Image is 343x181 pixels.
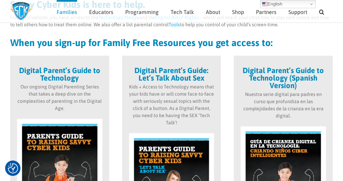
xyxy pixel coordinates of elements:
[256,9,276,15] span: Partners
[232,9,244,15] span: Shop
[8,163,18,173] img: Revisit consent button
[288,9,307,15] span: Support
[89,9,113,15] span: Educators
[57,9,77,15] span: Families
[134,66,208,82] strong: Digital Parent’s Guide: Let’s Talk About Sex
[206,9,220,15] span: About
[262,1,268,7] img: en
[10,37,273,48] strong: When you sign-up for Family Free Resources you get access to:
[125,9,159,15] span: Programming
[10,2,32,20] img: Savvy Cyber Kids Logo
[241,91,326,120] p: Nuestra serie digital para padres en curso que profundiza en las complejidades de la crianza en l...
[169,22,180,27] a: Tools
[243,66,324,90] strong: Digital Parent’s Guide to Technology (Spanish Version)
[19,66,100,82] strong: Digital Parent’s Guide to Technology
[129,83,214,126] p: Kids + Access to Technology means that your kids have or will come face-to-face with seriously se...
[8,163,18,173] button: Consent Preferences
[17,83,102,112] p: Our ongoing Digital Parenting Series that takes a deep dive on the complexities of parenting in t...
[171,9,194,15] span: Tech Talk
